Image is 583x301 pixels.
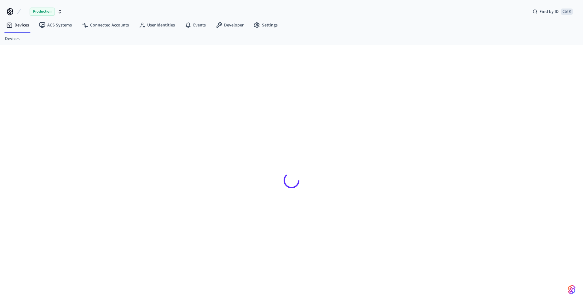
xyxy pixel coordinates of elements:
a: Connected Accounts [77,20,134,31]
a: Settings [249,20,283,31]
a: Devices [1,20,34,31]
a: Events [180,20,211,31]
div: Find by IDCtrl K [528,6,578,17]
a: Developer [211,20,249,31]
img: SeamLogoGradient.69752ec5.svg [568,285,575,295]
a: ACS Systems [34,20,77,31]
span: Find by ID [540,9,559,15]
span: Ctrl K [561,9,573,15]
span: Production [30,8,55,16]
a: Devices [5,36,20,42]
a: User Identities [134,20,180,31]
